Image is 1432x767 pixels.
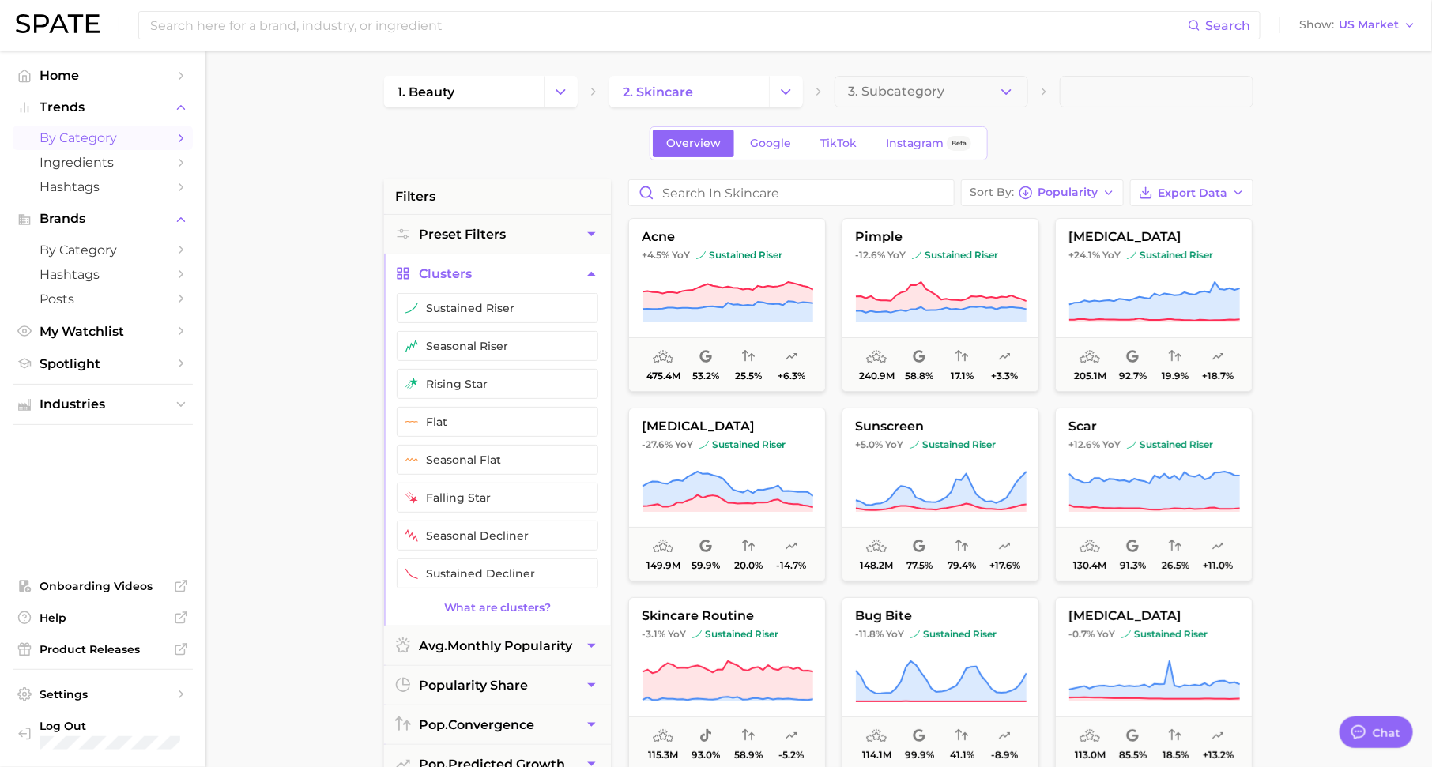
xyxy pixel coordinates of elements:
span: +17.6% [989,560,1020,571]
img: sustained riser [696,250,706,260]
button: 3. Subcategory [835,76,1028,107]
span: -8.9% [991,750,1018,761]
a: Spotlight [13,352,193,376]
button: ShowUS Market [1295,15,1420,36]
span: Sort By [970,188,1014,197]
span: My Watchlist [40,324,166,339]
span: popularity share: Google [1126,727,1139,746]
span: 3. Subcategory [848,85,944,99]
span: 148.2m [860,560,893,571]
span: skincare routine [629,609,825,623]
a: Hashtags [13,175,193,199]
a: Ingredients [13,150,193,175]
button: [MEDICAL_DATA]+24.1% YoYsustained risersustained riser205.1m92.7%19.9%+18.7% [1055,218,1253,392]
span: popularity predicted growth: Very Likely [1212,537,1224,556]
button: flat [397,407,598,437]
span: Home [40,68,166,83]
span: popularity predicted growth: Uncertain [998,348,1011,367]
span: +18.7% [1202,370,1234,382]
button: sustained riser [397,293,598,323]
span: Overview [666,137,721,150]
span: 240.9m [859,370,895,382]
span: pimple [842,230,1038,244]
a: 1. beauty [384,76,544,107]
span: YoY [675,438,693,451]
img: SPATE [16,14,100,33]
span: Product Releases [40,642,166,656]
button: scar+12.6% YoYsustained risersustained riser130.4m91.3%26.5%+11.0% [1055,408,1253,581]
span: popularity share: Google [699,537,712,556]
img: sustained riser [1121,630,1131,639]
span: Popularity [1038,188,1098,197]
a: Hashtags [13,262,193,287]
span: +3.3% [991,370,1018,382]
button: sustained decliner [397,558,598,588]
a: Posts [13,287,193,311]
img: seasonal flat [405,453,418,466]
span: filters [395,187,435,206]
span: +13.2% [1203,750,1234,761]
span: popularity predicted growth: Very Unlikely [785,727,797,746]
span: average monthly popularity: Very High Popularity [653,727,673,746]
span: popularity predicted growth: Very Likely [1212,348,1224,367]
span: Export Data [1158,186,1227,200]
button: [MEDICAL_DATA]-27.6% YoYsustained risersustained riser149.9m59.9%20.0%-14.7% [628,408,826,581]
span: average monthly popularity: Very High Popularity [1080,537,1100,556]
span: popularity convergence: High Convergence [955,537,968,556]
span: average monthly popularity: Very High Popularity [1080,727,1100,746]
img: rising star [405,378,418,390]
span: +24.1% [1068,249,1100,261]
span: 130.4m [1073,560,1106,571]
span: sustained riser [699,438,786,451]
button: acne+4.5% YoYsustained risersustained riser475.4m53.2%25.5%+6.3% [628,218,826,392]
span: 58.9% [734,750,763,761]
span: YoY [672,249,690,261]
span: YoY [886,628,904,641]
button: Preset Filters [384,215,611,254]
span: 113.0m [1075,750,1106,761]
span: average monthly popularity: Very High Popularity [866,348,887,367]
input: Search here for a brand, industry, or ingredient [149,12,1188,39]
span: Clusters [419,266,472,281]
span: Log Out [40,719,180,733]
span: +5.0% [855,438,883,450]
span: Help [40,611,166,625]
a: Log out. Currently logged in with e-mail hannah@spate.nyc. [13,714,193,755]
span: popularity predicted growth: Very Likely [998,537,1011,556]
span: average monthly popularity: Very High Popularity [866,727,887,746]
span: [MEDICAL_DATA] [1056,230,1252,244]
a: Google [737,130,805,157]
button: seasonal riser [397,331,598,361]
span: popularity share: TikTok [699,727,712,746]
span: popularity share: Google [913,537,925,556]
span: 475.4m [646,370,680,382]
span: average monthly popularity: Very High Popularity [1080,348,1100,367]
span: 93.0% [692,750,720,761]
span: popularity convergence: Very Low Convergence [955,348,968,367]
span: sustained riser [910,628,997,641]
span: Google [750,137,791,150]
span: US Market [1339,21,1399,29]
span: popularity share: Google [1126,537,1139,556]
span: 41.1% [950,750,974,761]
img: sustained riser [699,440,709,449]
span: Onboarding Videos [40,579,166,593]
abbr: popularity index [419,717,448,732]
span: popularity share [419,678,528,693]
span: 19.9% [1162,370,1189,382]
img: sustained riser [910,630,920,639]
span: 99.9% [905,750,934,761]
img: flat [405,415,418,428]
button: seasonal decliner [397,521,598,551]
span: YoY [1102,438,1121,451]
span: popularity predicted growth: Likely [1212,727,1224,746]
span: popularity predicted growth: Very Unlikely [785,537,797,556]
img: sustained decliner [405,567,418,580]
img: seasonal riser [405,340,418,352]
span: sustained riser [692,628,778,641]
span: popularity convergence: Low Convergence [742,348,755,367]
button: Change Category [544,76,578,107]
a: What are clusters? [384,601,611,615]
span: Industries [40,397,166,412]
span: monthly popularity [419,638,572,653]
